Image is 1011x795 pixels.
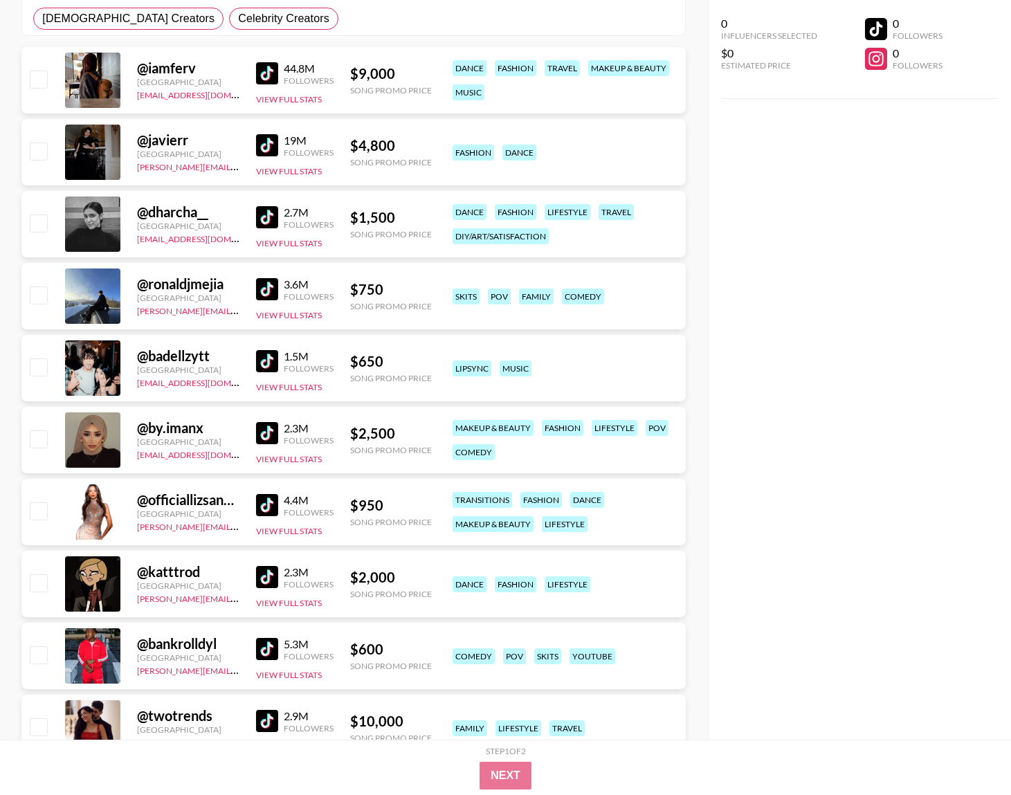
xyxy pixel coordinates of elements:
[137,77,239,87] div: [GEOGRAPHIC_DATA]
[137,635,239,652] div: @ bankrolldyl
[137,581,239,591] div: [GEOGRAPHIC_DATA]
[893,17,942,30] div: 0
[256,598,322,608] button: View Full Stats
[137,663,342,676] a: [PERSON_NAME][EMAIL_ADDRESS][DOMAIN_NAME]
[137,491,239,509] div: @ officiallizsanchez
[480,762,531,789] button: Next
[137,221,239,231] div: [GEOGRAPHIC_DATA]
[256,350,278,372] img: TikTok
[137,707,239,724] div: @ twotrends
[350,229,432,239] div: Song Promo Price
[486,746,526,756] div: Step 1 of 2
[284,205,334,219] div: 2.7M
[350,301,432,311] div: Song Promo Price
[137,347,239,365] div: @ badellzytt
[284,637,334,651] div: 5.3M
[137,60,239,77] div: @ iamferv
[453,145,494,161] div: fashion
[137,724,239,735] div: [GEOGRAPHIC_DATA]
[137,275,239,293] div: @ ronaldjmejia
[137,203,239,221] div: @ dharcha__
[350,641,432,658] div: $ 600
[284,219,334,230] div: Followers
[453,492,512,508] div: transitions
[453,516,534,532] div: makeup & beauty
[256,494,278,516] img: TikTok
[495,60,536,76] div: fashion
[137,131,239,149] div: @ javierr
[453,84,484,100] div: music
[721,46,817,60] div: $0
[137,159,342,172] a: [PERSON_NAME][EMAIL_ADDRESS][DOMAIN_NAME]
[453,648,495,664] div: comedy
[256,238,322,248] button: View Full Stats
[520,492,562,508] div: fashion
[284,62,334,75] div: 44.8M
[284,435,334,446] div: Followers
[137,419,239,437] div: @ by.imanx
[284,493,334,507] div: 4.4M
[350,157,432,167] div: Song Promo Price
[256,206,278,228] img: TikTok
[284,421,334,435] div: 2.3M
[942,726,994,778] iframe: Drift Widget Chat Controller
[545,204,590,220] div: lifestyle
[42,10,215,27] span: [DEMOGRAPHIC_DATA] Creators
[542,420,583,436] div: fashion
[137,375,276,388] a: [EMAIL_ADDRESS][DOMAIN_NAME]
[256,526,322,536] button: View Full Stats
[284,134,334,147] div: 19M
[284,565,334,579] div: 2.3M
[350,589,432,599] div: Song Promo Price
[256,278,278,300] img: TikTok
[453,420,534,436] div: makeup & beauty
[646,420,668,436] div: pov
[502,145,536,161] div: dance
[570,648,615,664] div: youtube
[284,651,334,661] div: Followers
[284,147,334,158] div: Followers
[284,75,334,86] div: Followers
[256,94,322,104] button: View Full Stats
[284,507,334,518] div: Followers
[256,566,278,588] img: TikTok
[137,149,239,159] div: [GEOGRAPHIC_DATA]
[350,373,432,383] div: Song Promo Price
[284,579,334,590] div: Followers
[721,17,817,30] div: 0
[284,291,334,302] div: Followers
[453,576,486,592] div: dance
[570,492,604,508] div: dance
[137,447,276,460] a: [EMAIL_ADDRESS][DOMAIN_NAME]
[256,422,278,444] img: TikTok
[350,137,432,154] div: $ 4,800
[534,648,561,664] div: skits
[495,720,541,736] div: lifestyle
[453,204,486,220] div: dance
[256,62,278,84] img: TikTok
[453,228,549,244] div: diy/art/satisfaction
[592,420,637,436] div: lifestyle
[137,652,239,663] div: [GEOGRAPHIC_DATA]
[137,293,239,303] div: [GEOGRAPHIC_DATA]
[721,60,817,71] div: Estimated Price
[284,277,334,291] div: 3.6M
[350,517,432,527] div: Song Promo Price
[137,563,239,581] div: @ katttrod
[893,30,942,41] div: Followers
[350,65,432,82] div: $ 9,000
[284,363,334,374] div: Followers
[238,10,329,27] span: Celebrity Creators
[588,60,669,76] div: makeup & beauty
[137,365,239,375] div: [GEOGRAPHIC_DATA]
[350,733,432,743] div: Song Promo Price
[545,60,580,76] div: travel
[350,209,432,226] div: $ 1,500
[137,591,342,604] a: [PERSON_NAME][EMAIL_ADDRESS][DOMAIN_NAME]
[599,204,634,220] div: travel
[256,710,278,732] img: TikTok
[256,382,322,392] button: View Full Stats
[350,497,432,514] div: $ 950
[350,569,432,586] div: $ 2,000
[453,444,495,460] div: comedy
